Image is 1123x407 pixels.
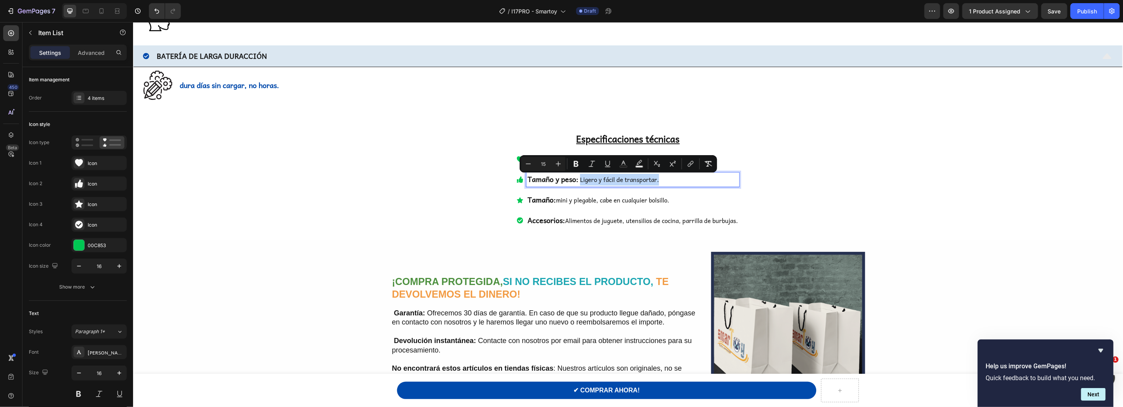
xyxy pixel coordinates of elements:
[29,201,42,208] div: Icon 3
[149,3,181,19] div: Undo/Redo
[39,49,61,57] p: Settings
[432,194,605,203] span: ‎Alimentos de juguete, utensilios de cocina, parrilla de burbujas.
[29,328,43,335] div: Styles
[394,151,445,163] strong: Tamaño y peso:
[962,3,1038,19] button: 1 product assigned
[261,315,343,323] strong: Devolución instantánea:
[1048,8,1061,15] span: Save
[393,150,606,165] div: Rich Text Editor. Editing area: main
[423,173,536,183] span: mini y plegable, cabe en cualquier bolsillo.
[60,283,96,291] div: Show more
[259,342,421,350] strong: No encontrará estos artículos en tiendas físicas
[394,131,430,143] strong: Contenido:
[88,180,125,188] div: Icon
[38,28,105,38] p: Item List
[29,368,50,378] div: Size
[394,172,423,183] strong: Tamaño:
[1096,346,1106,355] button: Hide survey
[584,8,596,15] span: Draft
[393,191,606,206] div: Rich Text Editor. Editing area: main
[259,254,370,265] strong: ¡COMPRA PROTEGIDA,
[78,49,105,57] p: Advanced
[75,328,105,335] span: Paragraph 1*
[88,349,125,356] div: [PERSON_NAME]
[29,159,41,167] div: Icon 1
[29,349,39,356] div: Font
[88,160,125,167] div: Icon
[1077,7,1097,15] div: Publish
[393,130,606,144] div: Rich Text Editor. Editing area: main
[443,109,547,124] strong: Especificaciones técnicas
[29,94,42,101] div: Order
[29,261,60,272] div: Icon size
[29,139,49,146] div: Icon type
[1070,3,1104,19] button: Publish
[88,242,125,249] div: 00C853
[1081,388,1106,401] button: Next question
[29,242,51,249] div: Icon color
[394,192,432,204] strong: Accesorios:
[1041,3,1067,19] button: Save
[370,254,520,265] strong: SI NO RECIBES EL PRODUCTO,
[986,374,1106,382] p: Quick feedback to build what you need.
[508,7,510,15] span: /
[3,3,59,19] button: 7
[29,180,42,187] div: Icon 2
[264,360,684,377] button: <p>✔ COMPRAR AHORA!&nbsp;</p>
[394,131,577,143] span: Smartphone, cargador, SD de 32 GB y funda.
[88,95,125,102] div: 4 items
[393,171,606,185] div: Rich Text Editor. Editing area: main
[259,342,549,359] span: : Nuestros artículos son originales, no se conforme con imitaciones.
[578,230,732,383] img: Alt image
[88,221,125,229] div: Icon
[261,287,292,295] strong: Garantía:
[440,363,507,374] p: ✔ COMPRAR AHORA!
[133,22,1123,407] iframe: Design area
[88,201,125,208] div: Icon
[29,76,69,83] div: Item management
[29,121,50,128] div: Icon style
[986,346,1106,401] div: Help us improve GemPages!
[71,324,127,339] button: Paragraph 1*
[8,84,19,90] div: 450
[969,7,1020,15] span: 1 product assigned
[445,153,526,162] span: Ligero y fácil de transportar.
[29,221,43,228] div: Icon 4
[52,6,55,16] p: 7
[1112,356,1119,363] span: 1
[520,155,717,173] div: Editor contextual toolbar
[29,280,127,294] button: Show more
[6,144,19,151] div: Beta
[259,315,559,332] span: Contacte con nosotros por email para obtener instrucciones para su procesamiento.
[259,287,563,304] span: Ofrecemos 30 días de garantía. En caso de que su producto llegue dañado, póngase en contacto con ...
[986,362,1106,371] h2: Help us improve GemPages!
[29,310,39,317] div: Text
[511,7,557,15] span: I17PRO - Smartoy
